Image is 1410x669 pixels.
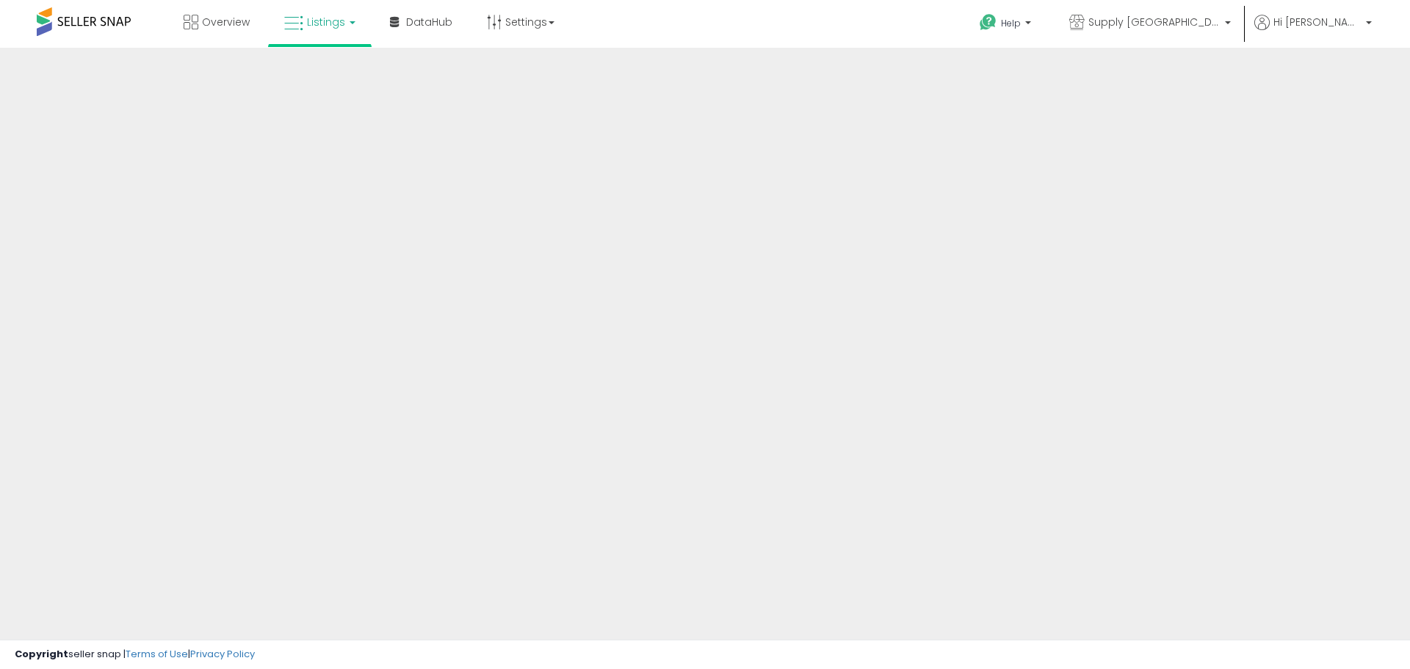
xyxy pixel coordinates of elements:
[1254,15,1372,48] a: Hi [PERSON_NAME]
[1001,17,1021,29] span: Help
[1273,15,1362,29] span: Hi [PERSON_NAME]
[202,15,250,29] span: Overview
[1088,15,1221,29] span: Supply [GEOGRAPHIC_DATA]
[307,15,345,29] span: Listings
[406,15,452,29] span: DataHub
[15,647,68,661] strong: Copyright
[126,647,188,661] a: Terms of Use
[190,647,255,661] a: Privacy Policy
[979,13,997,32] i: Get Help
[15,648,255,662] div: seller snap | |
[968,2,1046,48] a: Help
